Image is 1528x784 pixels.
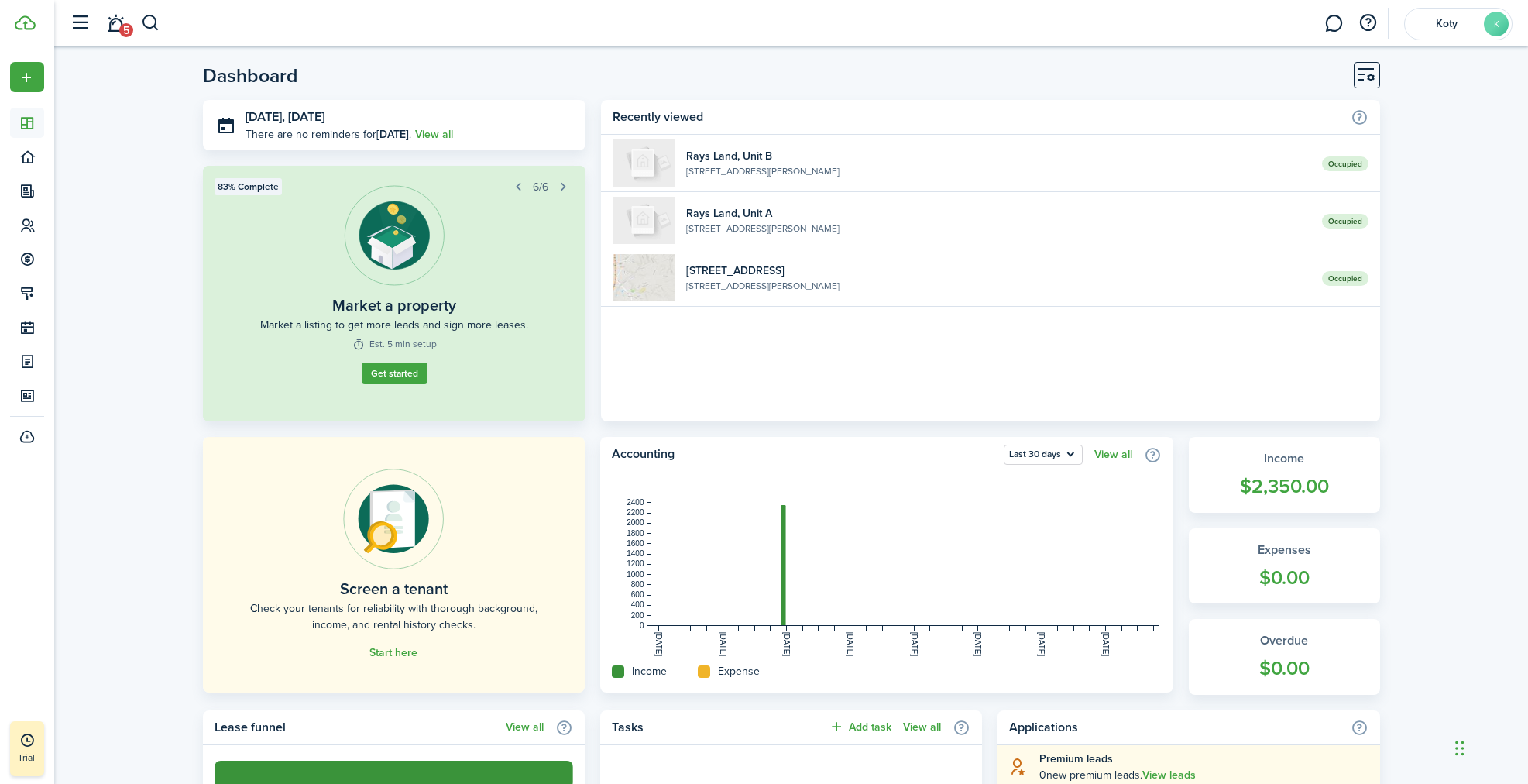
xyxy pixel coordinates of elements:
a: Notifications [101,4,130,43]
tspan: 800 [631,580,644,589]
tspan: 2400 [627,498,644,507]
button: Open sidebar [65,9,94,38]
tspan: [DATE] [654,632,663,657]
span: Occupied [1322,271,1368,286]
tspan: 1000 [627,570,644,579]
widget-step-description: Market a listing to get more leads and sign more leases. [260,317,528,333]
span: 6/6 [533,179,548,195]
widget-stats-count: $0.00 [1204,654,1365,683]
widget-stats-title: Expenses [1204,541,1365,559]
widget-stats-count: $2,350.00 [1204,472,1365,501]
iframe: Chat Widget [1262,617,1528,784]
img: Listing [344,185,445,286]
tspan: [DATE] [1037,632,1046,657]
a: Trial [10,721,44,776]
a: Messaging [1319,4,1348,43]
button: Open menu [1004,445,1083,465]
widget-list-item-description: [STREET_ADDRESS][PERSON_NAME] [686,222,1310,236]
home-placeholder-title: Screen a tenant [340,577,448,600]
i: soft [1009,758,1028,775]
button: Add task [829,718,891,736]
widget-list-item-description: [STREET_ADDRESS][PERSON_NAME] [686,164,1310,178]
img: B [613,139,675,187]
home-widget-title: Applications [1009,718,1342,737]
home-widget-title: Expense [718,663,760,679]
button: Open resource center [1355,10,1381,36]
tspan: 1600 [627,539,644,548]
home-widget-title: Accounting [612,445,996,465]
tspan: 1400 [627,549,644,558]
p: There are no reminders for . [246,126,411,143]
a: View all [506,721,544,734]
widget-list-item-title: Rays Land, Unit A [686,205,1310,222]
widget-step-time: Est. 5 min setup [352,337,437,351]
tspan: 200 [631,611,644,620]
tspan: 400 [631,600,644,609]
tspan: 1800 [627,529,644,538]
button: Next step [552,176,574,198]
avatar-text: K [1484,12,1509,36]
tspan: [DATE] [910,632,919,657]
span: Koty [1416,19,1478,29]
widget-list-item-title: [STREET_ADDRESS] [686,263,1310,279]
img: Online payments [343,469,444,569]
widget-stats-title: Overdue [1204,631,1365,650]
span: 5 [119,23,133,37]
button: Prev step [507,176,529,198]
p: Trial [18,751,80,765]
home-placeholder-description: Check your tenants for reliability with thorough background, income, and rental history checks. [238,600,550,633]
explanation-description: 0 new premium leads . [1039,767,1368,783]
tspan: 0 [640,621,644,630]
tspan: [DATE] [846,632,854,657]
tspan: 2000 [627,518,644,527]
a: View all [415,126,453,143]
widget-step-title: Market a property [332,294,456,317]
span: 83% Complete [218,180,279,194]
tspan: [DATE] [973,632,982,657]
img: A [613,197,675,244]
button: Customise [1354,62,1380,88]
button: Last 30 days [1004,445,1083,465]
span: Occupied [1322,156,1368,171]
a: View leads [1142,769,1196,782]
a: Overdue$0.00 [1189,619,1380,695]
a: Income$2,350.00 [1189,437,1380,513]
a: View all [903,721,941,734]
span: Occupied [1322,214,1368,229]
img: 1 [613,254,675,301]
div: Drag [1455,725,1464,772]
tspan: 1200 [627,559,644,568]
tspan: 600 [631,590,644,599]
tspan: [DATE] [1101,632,1110,657]
explanation-title: Premium leads [1039,751,1368,767]
home-widget-title: Income [632,663,667,679]
home-widget-title: Recently viewed [613,108,1342,126]
h3: [DATE], [DATE] [246,108,575,127]
a: Expenses$0.00 [1189,528,1380,604]
home-widget-title: Lease funnel [215,718,498,737]
widget-stats-title: Income [1204,449,1365,468]
a: Start here [369,647,417,659]
a: Get started [362,363,427,384]
header-page-title: Dashboard [203,66,298,85]
tspan: [DATE] [782,632,791,657]
widget-list-item-description: [STREET_ADDRESS][PERSON_NAME] [686,279,1310,293]
home-widget-title: Tasks [612,718,821,737]
tspan: [DATE] [718,632,726,657]
a: View all [1094,449,1132,461]
widget-list-item-title: Rays Land, Unit B [686,148,1310,164]
widget-stats-count: $0.00 [1204,563,1365,593]
button: Open menu [10,62,44,92]
img: TenantCloud [15,15,36,30]
tspan: 2200 [627,508,644,517]
button: Search [141,10,160,36]
b: [DATE] [376,126,409,143]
